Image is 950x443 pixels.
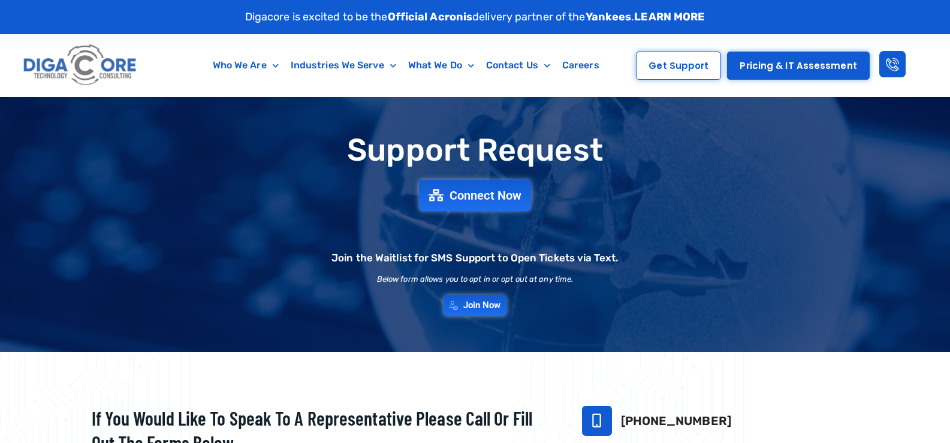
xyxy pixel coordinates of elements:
a: What We Do [402,52,480,79]
span: Join Now [463,301,501,310]
h1: Support Request [62,133,889,167]
strong: Official Acronis [388,10,473,23]
span: Get Support [649,61,708,70]
strong: Yankees [586,10,632,23]
a: 732-646-5725 [582,406,612,436]
nav: Menu [190,52,622,79]
h2: Below form allows you to opt in or opt out at any time. [377,275,574,283]
a: Connect Now [419,180,531,211]
h2: Join the Waitlist for SMS Support to Open Tickets via Text. [331,253,619,263]
a: Industries We Serve [285,52,402,79]
span: Connect Now [450,189,521,201]
a: LEARN MORE [634,10,705,23]
a: Pricing & IT Assessment [727,52,869,80]
a: Who We Are [207,52,285,79]
a: [PHONE_NUMBER] [621,414,731,428]
span: Pricing & IT Assessment [740,61,856,70]
a: Contact Us [480,52,556,79]
a: Careers [556,52,605,79]
img: Digacore logo 1 [20,40,140,91]
a: Get Support [636,52,721,80]
a: Join Now [444,295,507,316]
p: Digacore is excited to be the delivery partner of the . [245,9,705,25]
